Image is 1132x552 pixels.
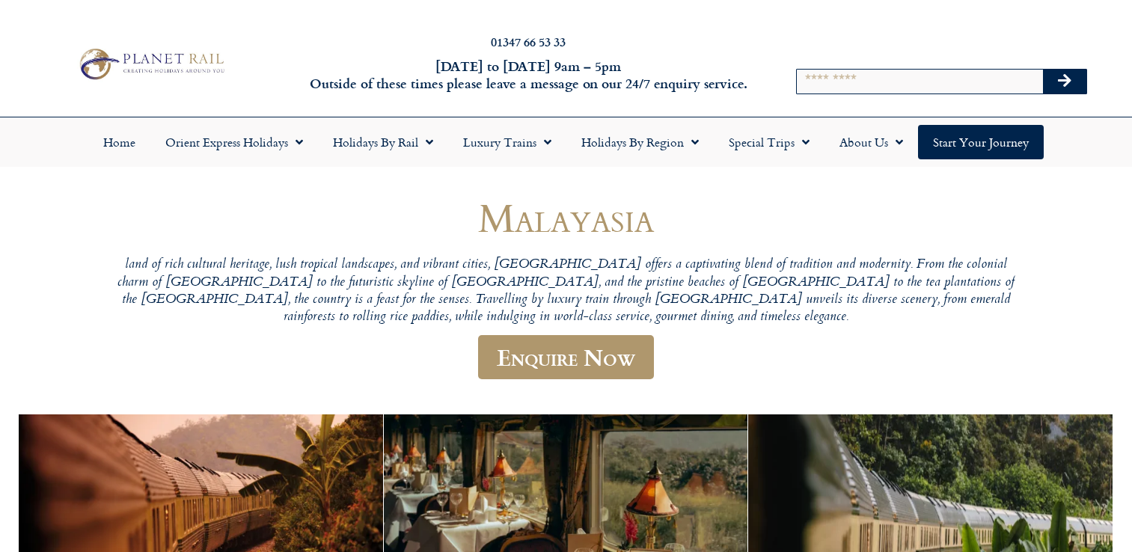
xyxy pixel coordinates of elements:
[88,125,150,159] a: Home
[117,257,1015,326] p: land of rich cultural heritage, lush tropical landscapes, and vibrant cities, [GEOGRAPHIC_DATA] o...
[566,125,714,159] a: Holidays by Region
[714,125,824,159] a: Special Trips
[491,33,566,50] a: 01347 66 53 33
[448,125,566,159] a: Luxury Trains
[305,58,750,93] h6: [DATE] to [DATE] 9am – 5pm Outside of these times please leave a message on our 24/7 enquiry serv...
[824,125,918,159] a: About Us
[73,45,228,83] img: Planet Rail Train Holidays Logo
[918,125,1044,159] a: Start your Journey
[7,125,1125,159] nav: Menu
[150,125,318,159] a: Orient Express Holidays
[478,335,654,379] a: Enquire Now
[318,125,448,159] a: Holidays by Rail
[117,195,1015,239] h1: Malayasia
[1043,70,1086,93] button: Search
